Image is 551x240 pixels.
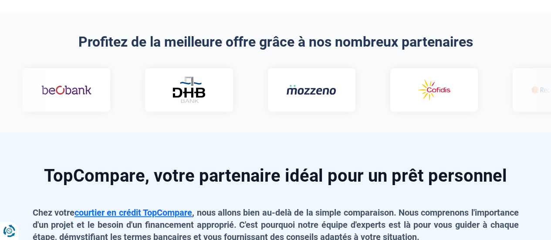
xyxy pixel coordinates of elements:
[171,76,206,103] img: DHB Bank
[74,207,192,218] a: courtier en crédit TopCompare
[33,34,519,50] h2: Profitez de la meilleure offre grâce à nos nombreux partenaires
[41,77,91,102] img: Beobank
[409,77,459,102] img: Cofidis
[33,167,519,185] h2: TopCompare, votre partenaire idéal pour un prêt personnel
[286,84,336,95] img: Mozzeno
